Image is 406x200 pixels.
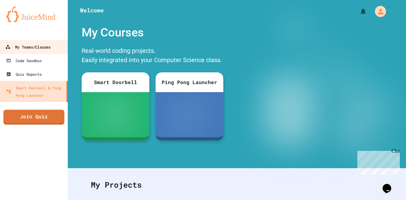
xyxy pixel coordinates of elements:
[79,21,226,45] div: My Courses
[355,148,400,175] iframe: chat widget
[156,72,223,92] div: Ping Pong Launcher
[82,72,149,92] div: Smart Doorbell
[6,57,42,64] div: Code Sandbox
[3,110,64,125] a: Join Quiz
[79,45,226,68] div: Real-world coding projects. Easily integrated into your Computer Science class.
[2,2,43,39] div: Chat with us now!Close
[6,6,62,22] img: logo-orange.svg
[239,21,404,162] img: banner-image-my-projects.png
[5,43,51,51] div: My Teams/Classes
[6,70,42,78] div: Quiz Reports
[368,4,388,19] div: My Account
[380,175,400,194] iframe: chat widget
[85,173,389,197] div: My Projects
[6,84,64,99] div: Smart Doorbell & Ping Pong Launcher
[176,102,203,127] img: ppl-with-ball.png
[348,6,368,17] div: My Notifications
[107,102,124,127] img: sdb-white.svg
